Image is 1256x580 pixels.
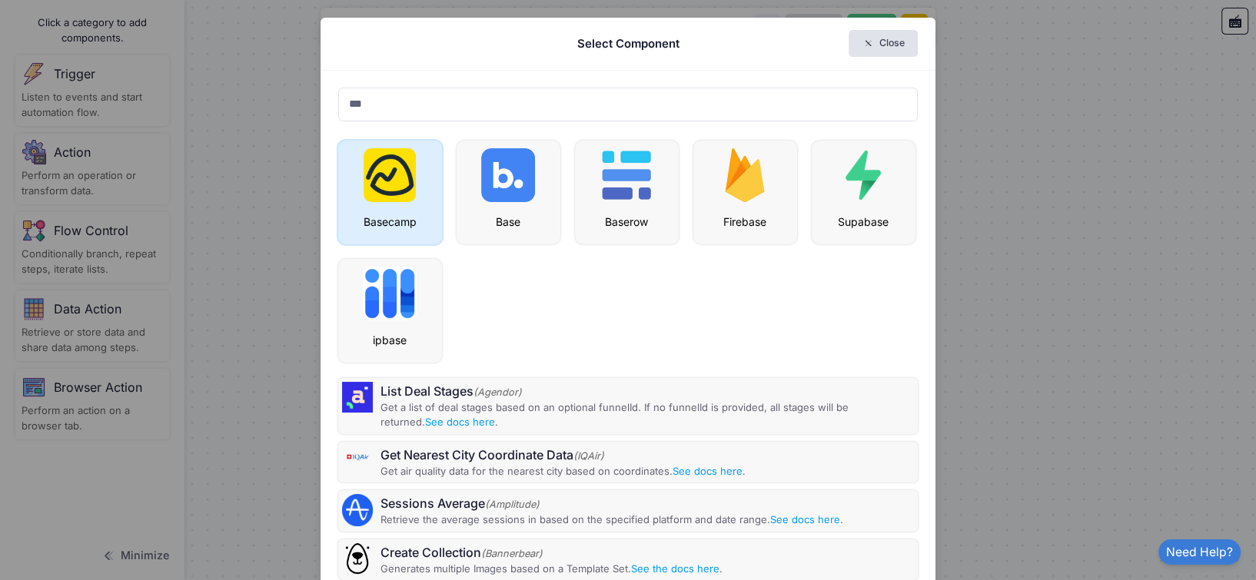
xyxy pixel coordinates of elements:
div: ipbase [346,332,434,348]
div: Base [464,214,553,230]
img: agendor.jpg [342,382,373,413]
img: amplitude.png [342,494,373,526]
img: basecamp.png [364,148,416,202]
a: See docs here [770,513,840,525]
p: Retrieve the average sessions in based on the specified platform and date range. . [380,512,843,528]
span: (Amplitude) [485,499,540,510]
div: Create Collection [380,543,723,562]
div: Baserow [583,214,671,230]
div: Firebase [701,214,789,230]
span: (IQAir) [573,450,604,462]
p: Generates multiple Images based on a Template Set. . [380,562,723,577]
img: ipbase.jpeg [363,267,417,320]
a: Need Help? [1158,539,1241,565]
div: List Deal Stages [380,382,915,400]
h5: Select Component [577,35,680,52]
span: (Agendor) [473,386,522,398]
div: Get Nearest City Coordinate Data [380,446,746,464]
a: See docs here [425,416,495,428]
a: See the docs here [631,562,719,575]
button: Close [849,30,919,57]
img: supabase.png [836,148,890,202]
img: firebase.svg [718,148,772,202]
img: base.png [481,148,535,202]
img: bannerbear.png [342,543,373,574]
div: Basecamp [346,214,434,230]
div: Supabase [819,214,908,230]
p: Get a list of deal stages based on an optional funnelId. If no funnelId is provided, all stages w... [380,400,915,430]
div: Sessions Average [380,494,843,512]
span: (Bannerbear) [481,548,543,559]
p: Get air quality data for the nearest city based on coordinates. . [380,464,746,479]
img: baserow.png [600,148,653,202]
img: airvisual.png [342,446,373,469]
a: See docs here [673,465,743,477]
